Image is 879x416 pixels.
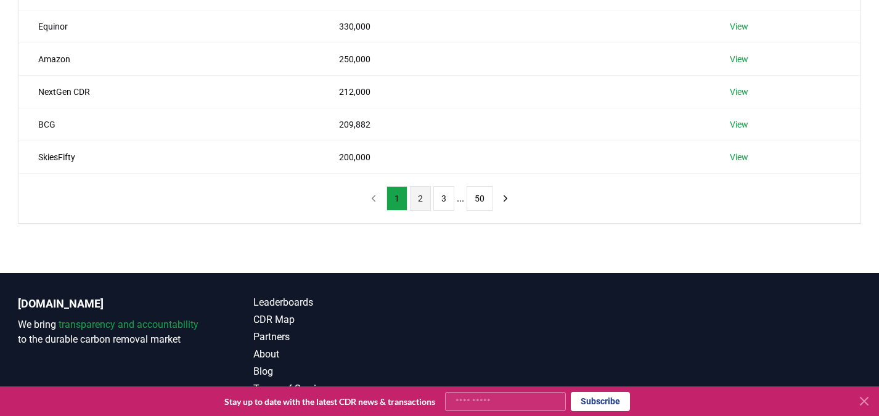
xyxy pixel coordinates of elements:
[253,312,439,327] a: CDR Map
[319,43,711,75] td: 250,000
[18,295,204,312] p: [DOMAIN_NAME]
[18,75,319,108] td: NextGen CDR
[730,151,748,163] a: View
[253,330,439,345] a: Partners
[253,347,439,362] a: About
[18,141,319,173] td: SkiesFifty
[319,10,711,43] td: 330,000
[18,317,204,347] p: We bring to the durable carbon removal market
[319,75,711,108] td: 212,000
[253,364,439,379] a: Blog
[410,186,431,211] button: 2
[386,186,407,211] button: 1
[253,381,439,396] a: Terms of Service
[18,10,319,43] td: Equinor
[59,319,198,330] span: transparency and accountability
[433,186,454,211] button: 3
[730,53,748,65] a: View
[253,295,439,310] a: Leaderboards
[319,108,711,141] td: 209,882
[495,186,516,211] button: next page
[730,20,748,33] a: View
[319,141,711,173] td: 200,000
[730,118,748,131] a: View
[18,108,319,141] td: BCG
[18,43,319,75] td: Amazon
[457,191,464,206] li: ...
[730,86,748,98] a: View
[467,186,493,211] button: 50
